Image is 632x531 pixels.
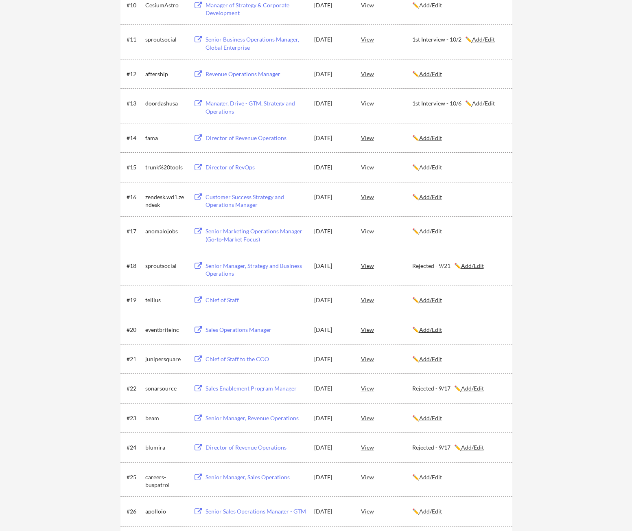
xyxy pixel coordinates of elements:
div: #10 [127,1,142,9]
div: [DATE] [314,262,350,270]
div: tellius [145,296,186,304]
div: Manager of Strategy & Corporate Development [206,1,306,17]
div: View [361,32,412,46]
div: [DATE] [314,296,350,304]
u: Add/Edit [419,326,442,333]
div: View [361,322,412,337]
div: #13 [127,99,142,108]
div: View [361,189,412,204]
div: [DATE] [314,70,350,78]
div: ✏️ [412,473,505,481]
div: sproutsocial [145,262,186,270]
div: Senior Manager, Strategy and Business Operations [206,262,306,278]
div: eventbriteinc [145,326,186,334]
div: ✏️ [412,134,505,142]
div: #17 [127,227,142,235]
div: ✏️ [412,326,505,334]
div: [DATE] [314,163,350,171]
div: Sales Enablement Program Manager [206,384,306,393]
div: [DATE] [314,355,350,363]
div: #18 [127,262,142,270]
div: #16 [127,193,142,201]
div: blumira [145,443,186,452]
div: ✏️ [412,70,505,78]
div: [DATE] [314,443,350,452]
div: Director of RevOps [206,163,306,171]
u: Add/Edit [461,385,484,392]
div: Senior Manager, Revenue Operations [206,414,306,422]
div: sonarsource [145,384,186,393]
div: View [361,504,412,518]
div: ✏️ [412,414,505,422]
div: View [361,292,412,307]
div: anomalojobs [145,227,186,235]
div: sproutsocial [145,35,186,44]
div: #12 [127,70,142,78]
div: View [361,440,412,454]
div: ✏️ [412,507,505,516]
div: [DATE] [314,507,350,516]
u: Add/Edit [419,193,442,200]
div: 1st Interview - 10/2 ✏️ [412,35,505,44]
div: ✏️ [412,227,505,235]
div: Revenue Operations Manager [206,70,306,78]
div: #22 [127,384,142,393]
div: #14 [127,134,142,142]
div: [DATE] [314,35,350,44]
u: Add/Edit [472,100,495,107]
div: View [361,96,412,110]
div: Senior Sales Operations Manager - GTM [206,507,306,516]
div: Sales Operations Manager [206,326,306,334]
div: doordashusa [145,99,186,108]
u: Add/Edit [472,36,495,43]
div: ✏️ [412,355,505,363]
u: Add/Edit [419,228,442,235]
div: [DATE] [314,414,350,422]
div: CesiumAstro [145,1,186,9]
div: View [361,381,412,395]
div: [DATE] [314,1,350,9]
u: Add/Edit [419,415,442,421]
div: Senior Business Operations Manager, Global Enterprise [206,35,306,51]
div: View [361,351,412,366]
div: #24 [127,443,142,452]
div: 1st Interview - 10/6 ✏️ [412,99,505,108]
div: Senior Manager, Sales Operations [206,473,306,481]
div: View [361,160,412,174]
div: #26 [127,507,142,516]
div: ✏️ [412,163,505,171]
u: Add/Edit [419,508,442,515]
div: #20 [127,326,142,334]
u: Add/Edit [419,134,442,141]
div: #25 [127,473,142,481]
div: View [361,410,412,425]
div: ✏️ [412,1,505,9]
div: zendesk.wd1.zendesk [145,193,186,209]
div: Director of Revenue Operations [206,443,306,452]
div: Rejected - 9/17 ✏️ [412,443,505,452]
u: Add/Edit [419,70,442,77]
div: Chief of Staff to the COO [206,355,306,363]
div: [DATE] [314,193,350,201]
div: apolloio [145,507,186,516]
div: #11 [127,35,142,44]
div: Manager, Drive - GTM, Strategy and Operations [206,99,306,115]
div: [DATE] [314,134,350,142]
div: aftership [145,70,186,78]
div: #21 [127,355,142,363]
div: #15 [127,163,142,171]
u: Add/Edit [419,164,442,171]
div: [DATE] [314,326,350,334]
div: Director of Revenue Operations [206,134,306,142]
div: junipersquare [145,355,186,363]
div: ✏️ [412,193,505,201]
div: Customer Success Strategy and Operations Manager [206,193,306,209]
u: Add/Edit [419,355,442,362]
div: [DATE] [314,473,350,481]
div: View [361,130,412,145]
div: #23 [127,414,142,422]
div: Rejected - 9/17 ✏️ [412,384,505,393]
div: #19 [127,296,142,304]
u: Add/Edit [419,2,442,9]
div: trunk%20tools [145,163,186,171]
